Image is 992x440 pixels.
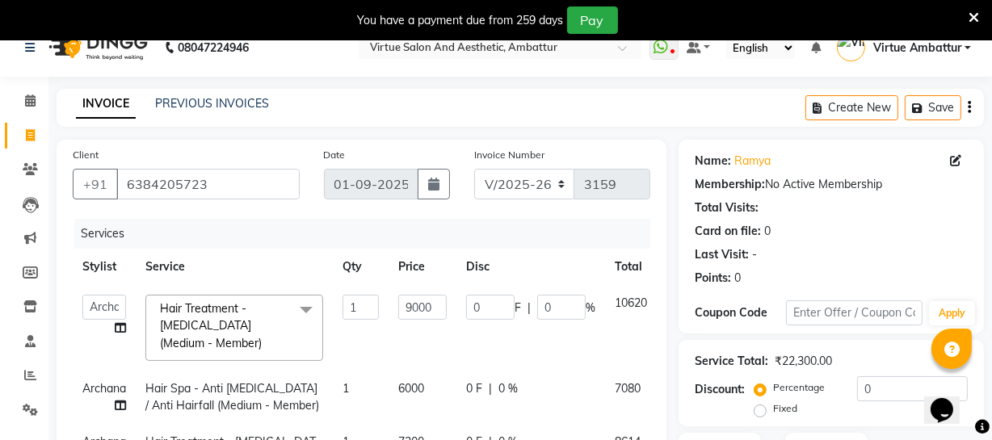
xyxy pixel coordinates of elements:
[515,300,521,316] span: F
[567,6,618,34] button: Pay
[73,169,118,199] button: +91
[695,270,731,287] div: Points:
[695,223,761,240] div: Card on file:
[734,270,741,287] div: 0
[358,12,564,29] div: You have a payment due from 259 days
[136,249,333,285] th: Service
[41,25,152,70] img: logo
[695,381,745,398] div: Discount:
[752,246,757,263] div: -
[76,90,136,119] a: INVOICE
[466,380,482,397] span: 0 F
[74,219,662,249] div: Services
[929,301,975,325] button: Apply
[695,246,749,263] div: Last Visit:
[456,249,605,285] th: Disc
[605,249,657,285] th: Total
[262,336,269,350] a: x
[333,249,389,285] th: Qty
[389,249,456,285] th: Price
[695,176,968,193] div: No Active Membership
[764,223,771,240] div: 0
[178,25,249,70] b: 08047224946
[873,40,961,57] span: Virtue Ambattur
[905,95,961,120] button: Save
[786,300,923,325] input: Enter Offer / Coupon Code
[773,380,825,395] label: Percentage
[498,380,518,397] span: 0 %
[73,249,136,285] th: Stylist
[695,199,759,216] div: Total Visits:
[615,295,647,310] span: 10620
[343,381,349,396] span: 1
[73,148,99,162] label: Client
[528,300,531,316] span: |
[775,353,832,370] div: ₹22,300.00
[116,169,300,199] input: Search by Name/Mobile/Email/Code
[474,148,544,162] label: Invoice Number
[586,300,595,316] span: %
[837,33,865,61] img: Virtue Ambattur
[773,401,797,416] label: Fixed
[695,304,786,321] div: Coupon Code
[155,96,269,111] a: PREVIOUS INVOICES
[695,176,765,193] div: Membership:
[805,95,898,120] button: Create New
[489,380,492,397] span: |
[695,353,768,370] div: Service Total:
[324,148,346,162] label: Date
[160,301,262,350] span: Hair Treatment - [MEDICAL_DATA] (Medium - Member)
[82,381,126,396] span: Archana
[398,381,424,396] span: 6000
[615,381,641,396] span: 7080
[734,153,771,170] a: Ramya
[145,381,319,413] span: Hair Spa - Anti [MEDICAL_DATA] / Anti Hairfall (Medium - Member)
[924,375,976,424] iframe: chat widget
[695,153,731,170] div: Name:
